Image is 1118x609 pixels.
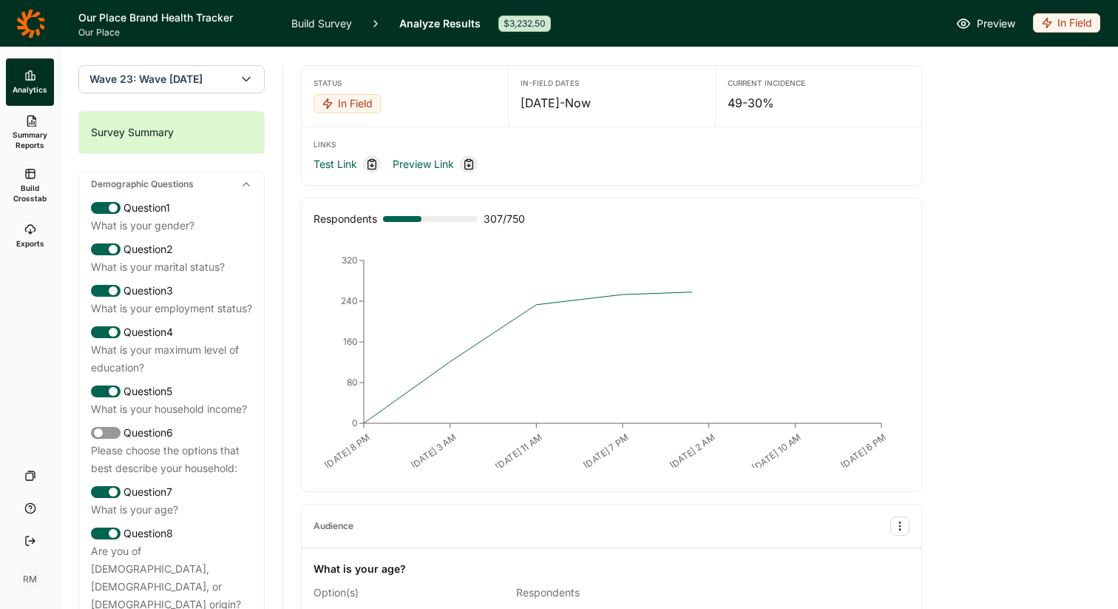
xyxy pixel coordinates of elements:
[516,584,707,602] div: Respondents
[91,240,252,258] div: Question 2
[91,501,252,519] div: What is your age?
[91,199,252,217] div: Question 1
[363,155,381,173] div: Copy link
[314,139,909,149] div: Links
[91,424,252,442] div: Question 6
[498,16,551,32] div: $3,232.50
[18,568,42,591] div: RM
[78,65,265,93] button: Wave 23: Wave [DATE]
[314,210,377,228] div: Respondents
[91,442,252,477] div: Please choose the options that best describe your household:
[79,112,264,153] div: Survey Summary
[890,517,909,536] button: Audience Options
[12,129,48,150] span: Summary Reports
[91,400,252,418] div: What is your household income?
[6,212,54,260] a: Exports
[341,295,358,306] tspan: 240
[12,183,48,203] span: Build Crosstab
[342,255,358,266] tspan: 320
[91,300,252,317] div: What is your employment status?
[314,155,357,173] a: Test Link
[521,94,702,112] div: [DATE] - Now
[409,431,458,471] text: [DATE] 3 AM
[6,106,54,159] a: Summary Reports
[493,431,544,472] text: [DATE] 11 AM
[728,78,909,88] div: Current Incidence
[78,9,274,27] h1: Our Place Brand Health Tracker
[89,72,203,87] span: Wave 23: Wave [DATE]
[91,217,252,235] div: What is your gender?
[78,27,274,38] span: Our Place
[314,94,381,115] button: In Field
[314,584,504,602] div: Option(s)
[16,238,44,249] span: Exports
[91,341,252,377] div: What is your maximum level of education?
[347,377,358,388] tspan: 80
[91,323,252,341] div: Question 4
[91,258,252,276] div: What is your marital status?
[460,155,478,173] div: Copy link
[343,336,358,347] tspan: 160
[322,431,372,471] text: [DATE] 8 PM
[1033,13,1100,33] div: In Field
[521,78,702,88] div: In-Field Dates
[581,431,631,471] text: [DATE] 7 PM
[838,431,888,471] text: [DATE] 6 PM
[13,84,47,95] span: Analytics
[91,483,252,501] div: Question 7
[484,210,525,228] span: 307 / 750
[314,560,406,578] div: What is your age?
[79,172,264,196] div: Demographic Questions
[1033,13,1100,34] button: In Field
[91,383,252,400] div: Question 5
[751,431,804,473] text: [DATE] 10 AM
[728,94,909,112] div: 49-30%
[91,525,252,542] div: Question 8
[314,94,381,113] div: In Field
[393,155,454,173] a: Preview Link
[668,431,717,471] text: [DATE] 2 AM
[314,78,496,88] div: Status
[91,282,252,300] div: Question 3
[6,159,54,212] a: Build Crosstab
[977,15,1015,33] span: Preview
[6,58,54,106] a: Analytics
[956,15,1015,33] a: Preview
[352,417,358,428] tspan: 0
[314,520,353,532] div: Audience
